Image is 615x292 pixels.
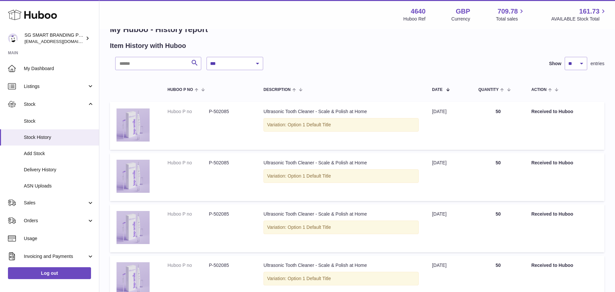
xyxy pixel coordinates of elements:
[24,118,94,124] span: Stock
[167,211,209,217] dt: Huboo P no
[167,160,209,166] dt: Huboo P no
[24,200,87,206] span: Sales
[472,153,525,201] td: 50
[531,88,546,92] span: Action
[411,7,426,16] strong: 4640
[24,253,87,260] span: Invoicing and Payments
[579,7,599,16] span: 161.73
[497,7,518,16] span: 709.78
[167,262,209,269] dt: Huboo P no
[456,7,470,16] strong: GBP
[167,108,209,115] dt: Huboo P no
[531,211,573,217] strong: Received to Huboo
[263,118,419,132] div: Variation: Option 1 Default Title
[263,272,419,285] div: Variation: Option 1 Default Title
[425,102,472,150] td: [DATE]
[24,39,97,44] span: [EMAIL_ADDRESS][DOMAIN_NAME]
[549,61,561,67] label: Show
[478,88,498,92] span: Quantity
[24,65,94,72] span: My Dashboard
[472,204,525,252] td: 50
[8,267,91,279] a: Log out
[117,160,150,193] img: plaqueremoverforteethbestselleruk5.png
[117,108,150,142] img: plaqueremoverforteethbestselleruk5.png
[432,88,443,92] span: Date
[110,41,186,50] h2: Item History with Huboo
[472,102,525,150] td: 50
[24,83,87,90] span: Listings
[24,134,94,141] span: Stock History
[257,153,425,201] td: Ultrasonic Tooth Cleaner - Scale & Polish at Home
[24,218,87,224] span: Orders
[531,109,573,114] strong: Received to Huboo
[257,102,425,150] td: Ultrasonic Tooth Cleaner - Scale & Polish at Home
[110,24,604,35] h1: My Huboo - History report
[425,153,472,201] td: [DATE]
[209,160,250,166] dd: P-502085
[8,33,18,43] img: uktopsmileshipping@gmail.com
[531,263,573,268] strong: Received to Huboo
[117,211,150,244] img: plaqueremoverforteethbestselleruk5.png
[551,16,607,22] span: AVAILABLE Stock Total
[167,88,193,92] span: Huboo P no
[24,150,94,157] span: Add Stock
[451,16,470,22] div: Currency
[496,16,525,22] span: Total sales
[496,7,525,22] a: 709.78 Total sales
[263,221,419,234] div: Variation: Option 1 Default Title
[591,61,604,67] span: entries
[24,167,94,173] span: Delivery History
[263,169,419,183] div: Variation: Option 1 Default Title
[403,16,426,22] div: Huboo Ref
[531,160,573,165] strong: Received to Huboo
[24,235,94,242] span: Usage
[551,7,607,22] a: 161.73 AVAILABLE Stock Total
[24,32,84,45] div: SG SMART BRANDING PTE. LTD.
[257,204,425,252] td: Ultrasonic Tooth Cleaner - Scale & Polish at Home
[209,211,250,217] dd: P-502085
[24,101,87,107] span: Stock
[24,183,94,189] span: ASN Uploads
[209,262,250,269] dd: P-502085
[209,108,250,115] dd: P-502085
[425,204,472,252] td: [DATE]
[263,88,291,92] span: Description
